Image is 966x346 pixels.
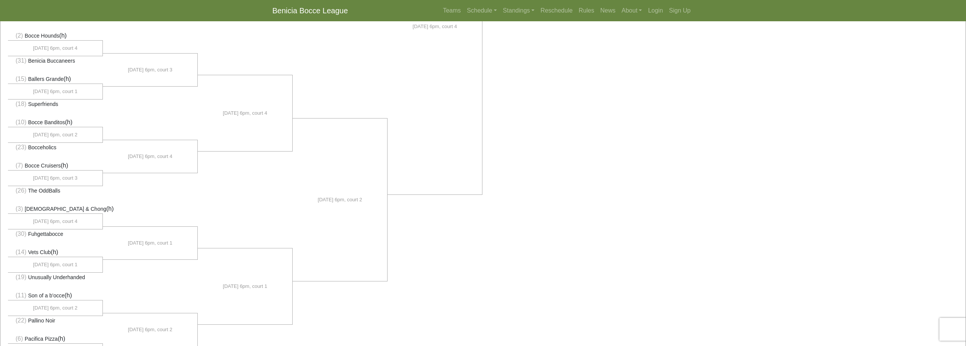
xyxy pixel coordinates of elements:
a: News [597,3,619,18]
span: [DEMOGRAPHIC_DATA] & Chong [25,206,106,212]
span: (23) [16,144,26,150]
span: (2) [16,32,23,39]
li: (h) [8,204,103,214]
span: Son of a b'occe [28,292,65,299]
span: (3) [16,205,23,212]
span: (18) [16,101,26,107]
span: (14) [16,249,26,255]
span: [DATE] 6pm, court 4 [33,44,77,52]
span: (7) [16,162,23,169]
span: [DATE] 6pm, court 1 [33,261,77,269]
span: Unusually Underhanded [28,274,85,280]
li: (h) [8,31,103,41]
a: Standings [500,3,537,18]
span: (31) [16,57,26,64]
span: [DATE] 6pm, court 2 [128,326,172,333]
span: [DATE] 6pm, court 4 [223,109,267,117]
span: [DATE] 6pm, court 2 [33,131,77,139]
span: (6) [16,335,23,342]
span: Bocce Hounds [25,33,59,39]
li: (h) [8,248,103,257]
span: Bocce Banditos [28,119,65,125]
span: [DATE] 6pm, court 4 [33,218,77,225]
span: (15) [16,76,26,82]
span: Pacifica Pizza [25,336,58,342]
li: (h) [8,74,103,84]
span: (19) [16,274,26,280]
a: Rules [576,3,597,18]
a: Login [645,3,666,18]
span: Fuhgettabocce [28,231,63,237]
span: Ballers Grande [28,76,63,82]
span: Superfriends [28,101,58,107]
span: Vets Club [28,249,51,255]
a: About [619,3,645,18]
span: (10) [16,119,26,125]
span: (30) [16,231,26,237]
span: Bocceholics [28,144,57,150]
a: Reschedule [537,3,576,18]
a: Schedule [464,3,500,18]
span: Benicia Buccaneers [28,58,75,64]
span: [DATE] 6pm, court 1 [33,88,77,95]
span: (11) [16,292,26,299]
span: The OddBalls [28,188,60,194]
span: Pallino Noir [28,318,55,324]
a: Teams [440,3,464,18]
li: (h) [8,161,103,171]
li: (h) [8,291,103,300]
span: (22) [16,317,26,324]
span: [DATE] 6pm, court 4 [128,153,172,160]
span: [DATE] 6pm, court 2 [318,196,362,204]
span: [DATE] 6pm, court 1 [128,239,172,247]
span: [DATE] 6pm, court 3 [33,174,77,182]
span: (26) [16,187,26,194]
a: Benicia Bocce League [273,3,348,18]
li: (h) [8,334,103,344]
a: Sign Up [666,3,694,18]
span: [DATE] 6pm, court 3 [128,66,172,74]
span: Bocce Cruisers [25,163,61,169]
span: [DATE] 6pm, court 1 [223,283,267,290]
span: [DATE] 6pm, court 2 [33,304,77,312]
li: (h) [8,118,103,127]
span: [DATE] 6pm, court 4 [413,23,457,30]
